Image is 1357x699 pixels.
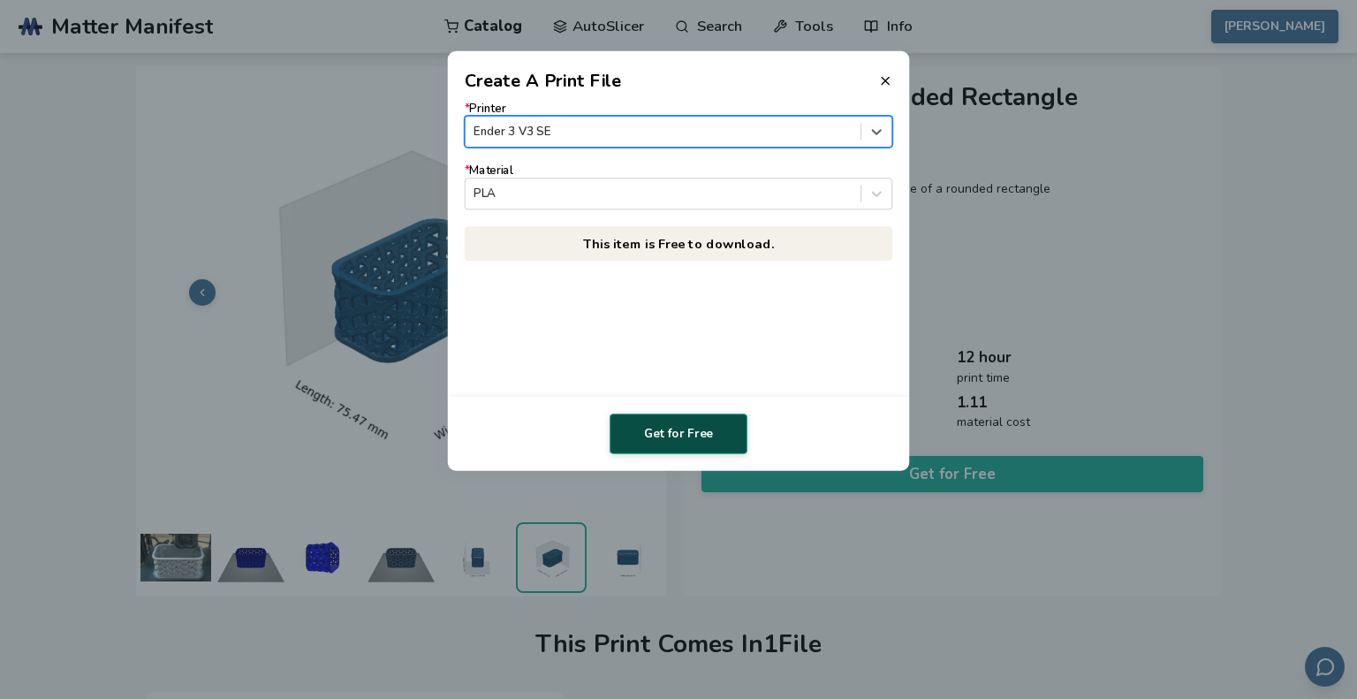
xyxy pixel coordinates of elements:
p: This item is Free to download. [465,226,893,261]
input: *MaterialPLA [474,187,477,201]
label: Material [465,164,893,209]
button: Get for Free [610,414,747,454]
h2: Create A Print File [465,68,622,94]
label: Printer [465,103,893,148]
